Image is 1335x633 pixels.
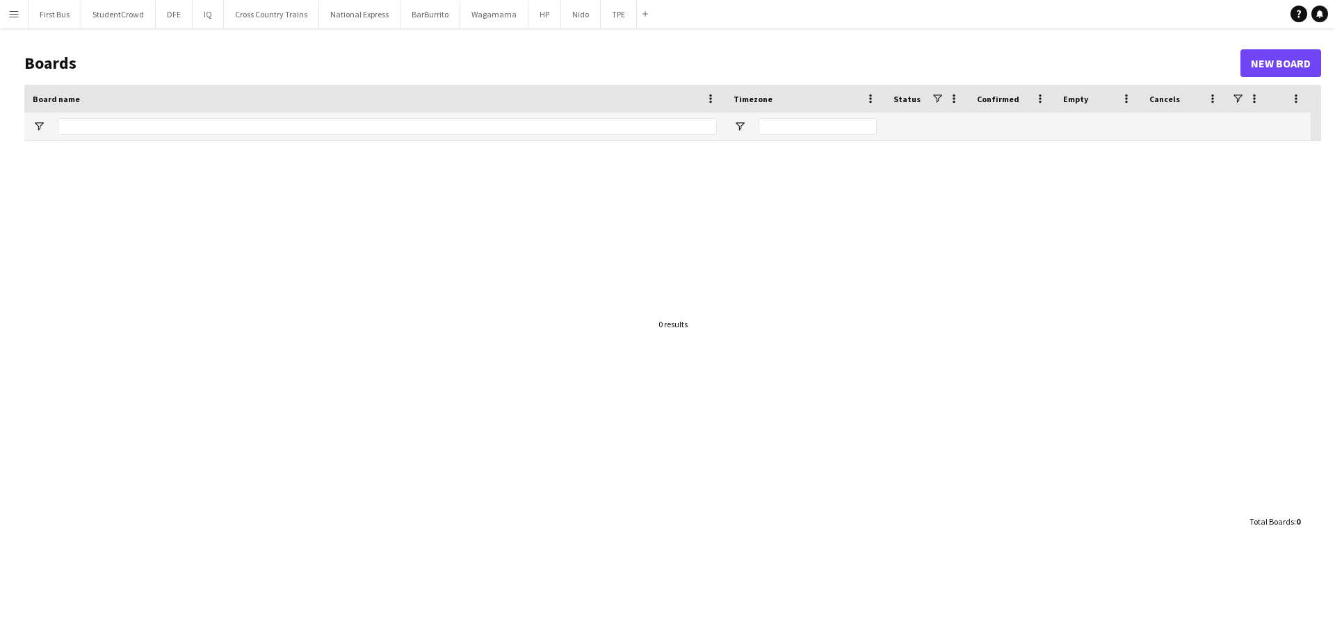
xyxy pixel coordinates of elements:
input: Board name Filter Input [58,118,717,135]
button: TPE [601,1,637,28]
button: Open Filter Menu [734,120,746,133]
span: Empty [1063,94,1088,104]
button: Wagamama [460,1,528,28]
span: Timezone [734,94,772,104]
a: New Board [1240,49,1321,77]
h1: Boards [24,53,1240,74]
input: Timezone Filter Input [759,118,877,135]
button: Cross Country Trains [224,1,319,28]
button: StudentCrowd [81,1,156,28]
span: Total Boards [1249,516,1294,527]
span: Status [893,94,921,104]
button: Nido [561,1,601,28]
span: Cancels [1149,94,1180,104]
button: BarBurrito [400,1,460,28]
button: HP [528,1,561,28]
span: 0 [1296,516,1300,527]
div: 0 results [658,319,688,329]
div: : [1249,508,1300,535]
span: Confirmed [977,94,1019,104]
button: Open Filter Menu [33,120,45,133]
button: National Express [319,1,400,28]
button: First Bus [29,1,81,28]
button: IQ [193,1,224,28]
span: Board name [33,94,80,104]
button: DFE [156,1,193,28]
